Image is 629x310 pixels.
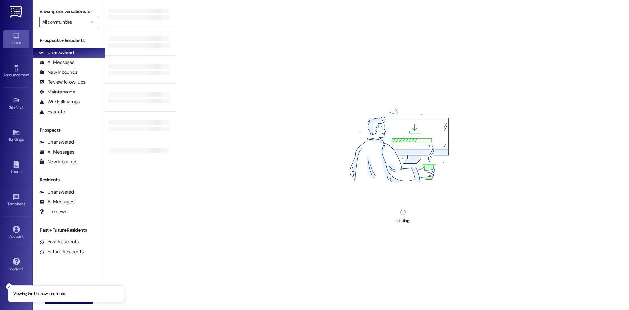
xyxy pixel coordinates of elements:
[39,7,98,17] label: Viewing conversations for
[3,159,29,177] a: Leads
[3,224,29,241] a: Account
[39,149,74,155] div: All Messages
[39,49,74,56] div: Unanswered
[3,256,29,274] a: Support
[3,30,29,48] a: Inbox
[39,158,77,165] div: New Inbounds
[33,227,105,234] div: Past + Future Residents
[39,248,84,255] div: Future Residents
[39,198,74,205] div: All Messages
[3,192,29,209] a: Templates •
[6,283,12,290] button: Close toast
[39,59,74,66] div: All Messages
[25,201,26,205] span: •
[395,217,410,224] div: Loading...
[39,69,77,76] div: New Inbounds
[3,127,29,145] a: Buildings
[91,19,94,25] i: 
[24,104,25,109] span: •
[39,89,75,95] div: Maintenance
[10,6,23,18] img: ResiDesk Logo
[39,98,80,105] div: WO Follow-ups
[39,139,74,146] div: Unanswered
[39,189,74,196] div: Unanswered
[33,37,105,44] div: Prospects + Residents
[42,17,87,27] input: All communities
[13,291,66,297] p: Viewing the Unanswered inbox
[39,208,67,215] div: Unknown
[39,79,85,86] div: Review follow-ups
[39,238,79,245] div: Past Residents
[3,95,29,113] a: Site Visit •
[33,176,105,183] div: Residents
[33,127,105,134] div: Prospects
[29,72,30,76] span: •
[39,108,65,115] div: Escalate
